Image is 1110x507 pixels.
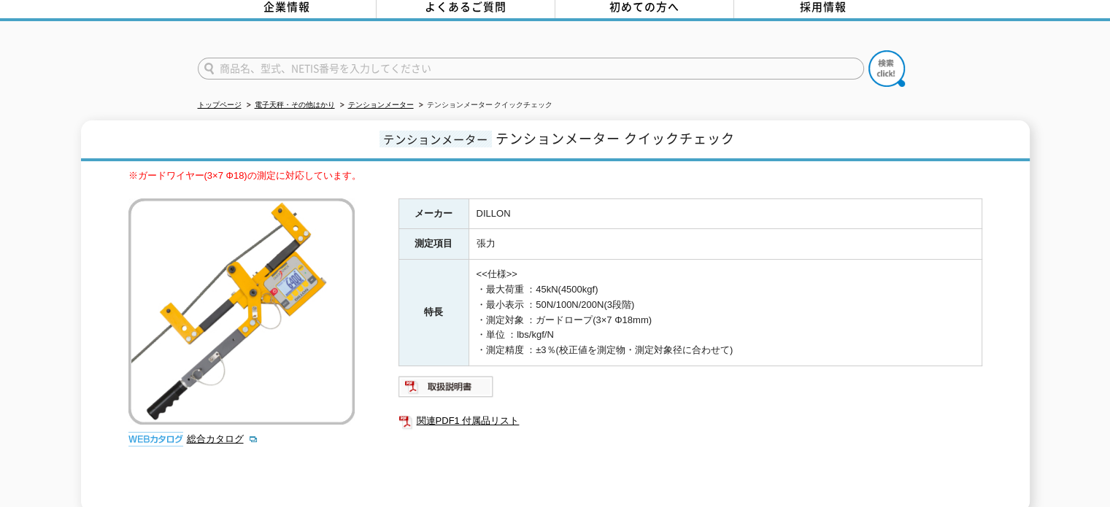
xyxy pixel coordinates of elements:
img: テンションメーター クイックチェック [128,198,355,425]
span: テンションメーター クイックチェック [496,128,735,148]
a: トップページ [198,101,242,109]
img: btn_search.png [868,50,905,87]
a: 関連PDF1 付属品リスト [398,411,982,430]
td: <<仕様>> ・最大荷重 ：45kN(4500kgf) ・最小表示 ：50N/100N/200N(3段階) ・測定対象 ：ガードロープ(3×7 Φ18mm) ・単位 ：lbs/kgf/N ・測定... [469,260,982,366]
img: webカタログ [128,432,183,446]
a: 電子天秤・その他はかり [255,101,335,109]
a: 総合カタログ [187,433,258,444]
img: 取扱説明書 [398,375,494,398]
th: メーカー [398,198,469,229]
th: 測定項目 [398,229,469,260]
a: テンションメーター [348,101,414,109]
input: 商品名、型式、NETIS番号を入力してください [198,58,864,80]
span: ※ガードワイヤー(3×7 Φ18)の測定に対応しています。 [128,170,361,181]
span: テンションメーター [379,131,492,147]
td: 張力 [469,229,982,260]
a: 取扱説明書 [398,384,494,395]
th: 特長 [398,260,469,366]
td: DILLON [469,198,982,229]
li: テンションメーター クイックチェック [416,98,553,113]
